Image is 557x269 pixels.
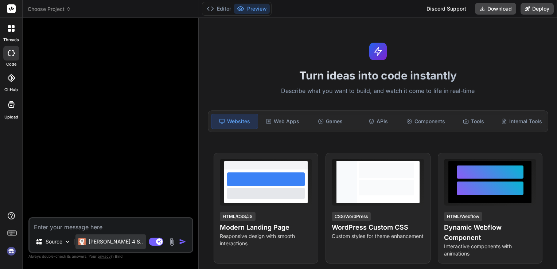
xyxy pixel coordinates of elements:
[444,222,536,243] h4: Dynamic Webflow Component
[332,233,424,240] p: Custom styles for theme enhancement
[234,4,270,14] button: Preview
[203,86,553,96] p: Describe what you want to build, and watch it come to life in real-time
[98,254,111,258] span: privacy
[28,253,193,260] p: Always double-check its answers. Your in Bind
[355,114,401,129] div: APIs
[211,114,258,129] div: Websites
[3,37,19,43] label: threads
[451,114,497,129] div: Tools
[28,5,71,13] span: Choose Project
[220,212,256,221] div: HTML/CSS/JS
[521,3,554,15] button: Deploy
[307,114,354,129] div: Games
[179,238,186,245] img: icon
[444,212,482,221] div: HTML/Webflow
[4,114,18,120] label: Upload
[498,114,545,129] div: Internal Tools
[220,222,312,233] h4: Modern Landing Page
[444,243,536,257] p: Interactive components with animations
[204,4,234,14] button: Editor
[332,222,424,233] h4: WordPress Custom CSS
[5,245,17,257] img: signin
[6,61,16,67] label: code
[475,3,516,15] button: Download
[220,233,312,247] p: Responsive design with smooth interactions
[332,212,371,221] div: CSS/WordPress
[403,114,449,129] div: Components
[65,239,71,245] img: Pick Models
[46,238,62,245] p: Source
[260,114,306,129] div: Web Apps
[422,3,471,15] div: Discord Support
[168,238,176,246] img: attachment
[203,69,553,82] h1: Turn ideas into code instantly
[78,238,86,245] img: Claude 4 Sonnet
[4,87,18,93] label: GitHub
[89,238,143,245] p: [PERSON_NAME] 4 S..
